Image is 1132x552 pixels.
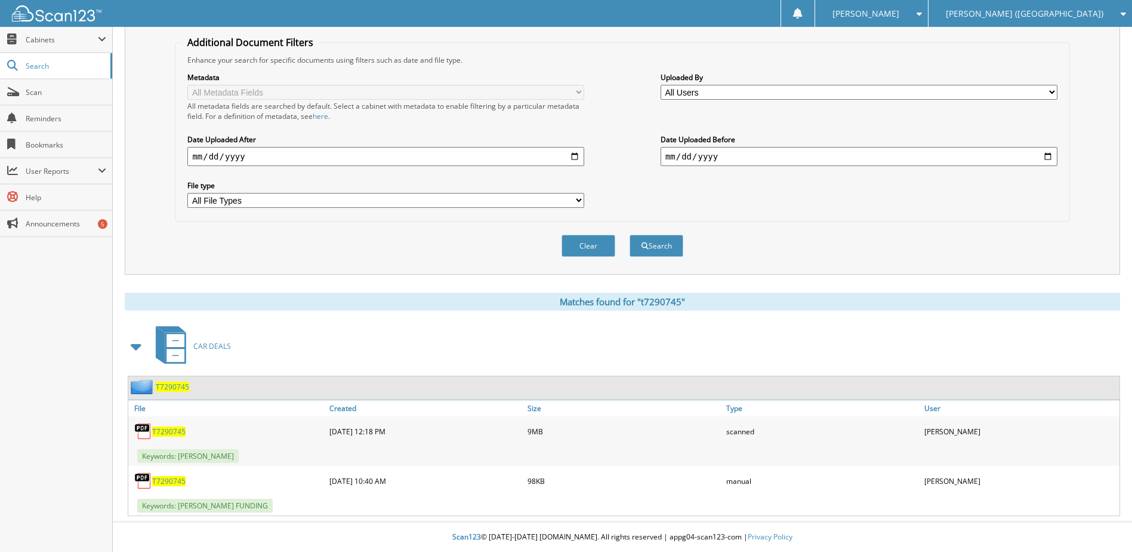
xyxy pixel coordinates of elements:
span: CAR DEALS [193,341,231,351]
a: T7290745 [152,427,186,437]
div: © [DATE]-[DATE] [DOMAIN_NAME]. All rights reserved | appg04-scan123-com | [113,523,1132,552]
span: Cabinets [26,35,98,45]
span: Scan123 [452,532,481,542]
span: Keywords: [PERSON_NAME] [137,449,239,463]
div: 9MB [525,419,723,443]
img: PDF.png [134,472,152,490]
div: [PERSON_NAME] [921,419,1119,443]
a: Type [723,400,921,416]
span: Help [26,192,106,203]
iframe: Chat Widget [1072,495,1132,552]
span: Announcements [26,219,106,229]
div: Enhance your search for specific documents using filters such as date and file type. [181,55,1063,65]
span: [PERSON_NAME] ([GEOGRAPHIC_DATA]) [946,10,1103,17]
div: 5 [98,219,107,229]
span: User Reports [26,166,98,176]
a: CAR DEALS [149,323,231,370]
a: T7290745 [152,476,186,486]
a: here [313,111,328,121]
legend: Additional Document Filters [181,36,319,49]
button: Clear [562,235,615,257]
label: Metadata [187,72,584,82]
button: Search [630,235,683,257]
span: Scan [26,87,106,97]
img: PDF.png [134,422,152,440]
span: [PERSON_NAME] [832,10,899,17]
a: T7290745 [156,382,189,392]
a: Size [525,400,723,416]
div: manual [723,469,921,493]
span: Search [26,61,104,71]
div: [PERSON_NAME] [921,469,1119,493]
div: [DATE] 12:18 PM [326,419,525,443]
input: end [661,147,1057,166]
label: Date Uploaded Before [661,134,1057,145]
label: File type [187,180,584,191]
a: Privacy Policy [748,532,792,542]
div: 98KB [525,469,723,493]
input: start [187,147,584,166]
span: Keywords: [PERSON_NAME] FUNDING [137,499,273,513]
label: Uploaded By [661,72,1057,82]
img: folder2.png [131,379,156,394]
span: Reminders [26,114,106,124]
span: Bookmarks [26,140,106,150]
div: scanned [723,419,921,443]
img: scan123-logo-white.svg [12,5,101,22]
div: All metadata fields are searched by default. Select a cabinet with metadata to enable filtering b... [187,101,584,121]
label: Date Uploaded After [187,134,584,145]
a: File [128,400,326,416]
a: Created [326,400,525,416]
div: [DATE] 10:40 AM [326,469,525,493]
div: Matches found for "t7290745" [125,293,1120,311]
a: User [921,400,1119,416]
